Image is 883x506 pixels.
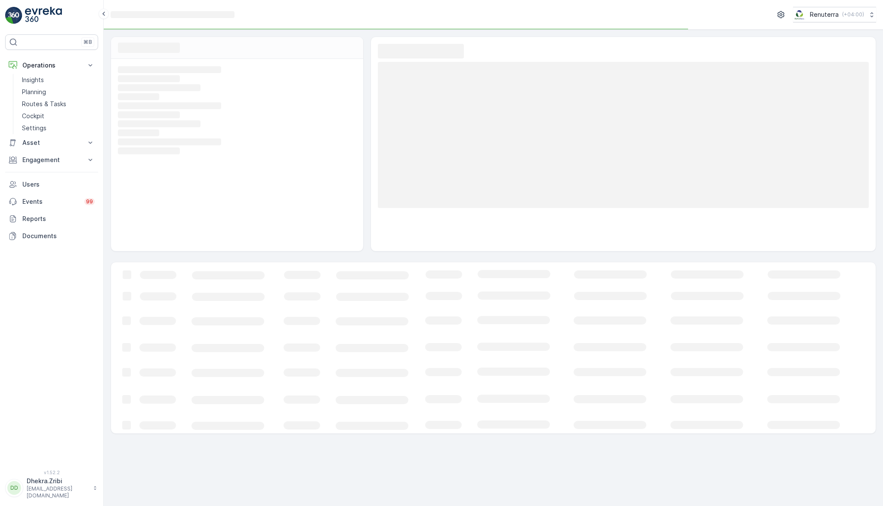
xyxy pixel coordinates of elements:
a: Planning [19,86,98,98]
button: DDDhekra.Zribi[EMAIL_ADDRESS][DOMAIN_NAME] [5,477,98,499]
p: Users [22,180,95,189]
button: Engagement [5,151,98,169]
p: Renuterra [810,10,839,19]
p: Reports [22,215,95,223]
p: Routes & Tasks [22,100,66,108]
p: Engagement [22,156,81,164]
p: ⌘B [83,39,92,46]
a: Events99 [5,193,98,210]
a: Documents [5,227,98,245]
button: Operations [5,57,98,74]
p: ( +04:00 ) [842,11,864,18]
p: [EMAIL_ADDRESS][DOMAIN_NAME] [27,485,89,499]
p: Settings [22,124,46,132]
span: v 1.52.2 [5,470,98,475]
button: Asset [5,134,98,151]
div: DD [7,481,21,495]
a: Settings [19,122,98,134]
button: Renuterra(+04:00) [793,7,876,22]
a: Insights [19,74,98,86]
p: Dhekra.Zribi [27,477,89,485]
p: Events [22,197,79,206]
a: Reports [5,210,98,227]
a: Users [5,176,98,193]
p: Insights [22,76,44,84]
p: 99 [86,198,93,205]
img: logo [5,7,22,24]
p: Planning [22,88,46,96]
a: Cockpit [19,110,98,122]
p: Asset [22,138,81,147]
a: Routes & Tasks [19,98,98,110]
p: Cockpit [22,112,44,120]
img: logo_light-DOdMpM7g.png [25,7,62,24]
img: Screenshot_2024-07-26_at_13.33.01.png [793,10,806,19]
p: Documents [22,232,95,240]
p: Operations [22,61,81,70]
